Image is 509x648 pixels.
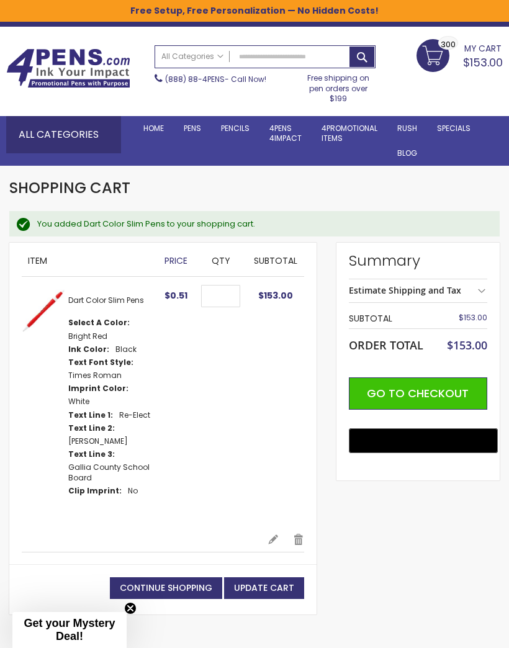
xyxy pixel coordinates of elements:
a: Pencils [211,116,259,141]
a: Dart Color slim Pens-Bright Red [22,289,68,521]
img: Dart Color slim Pens-Bright Red [22,289,65,333]
a: Blog [387,141,427,166]
button: Close teaser [124,602,137,614]
span: Subtotal [254,254,297,267]
span: Rush [397,123,417,133]
dt: Clip Imprint [68,486,122,496]
th: Subtotal [349,309,441,328]
dd: No [128,486,138,496]
dd: [PERSON_NAME] [68,436,128,446]
span: - Call Now! [165,74,266,84]
div: All Categories [6,116,121,153]
dd: Re-Elect [119,410,150,420]
span: Pens [184,123,201,133]
button: Buy with GPay [349,428,498,453]
span: $153.00 [459,312,487,323]
dt: Select A Color [68,318,130,328]
a: 4Pens4impact [259,116,312,151]
span: Item [28,254,47,267]
a: Pens [174,116,211,141]
span: Update Cart [234,582,294,594]
dt: Text Font Style [68,358,133,367]
dt: Text Line 1 [68,410,113,420]
dt: Text Line 3 [68,449,115,459]
a: Continue Shopping [110,577,222,599]
dd: White [68,397,89,407]
strong: Order Total [349,336,423,353]
a: All Categories [155,46,230,66]
img: 4Pens Custom Pens and Promotional Products [6,48,130,88]
button: Go to Checkout [349,377,487,410]
div: Free shipping on pen orders over $199 [300,68,376,104]
span: Home [143,123,164,133]
span: Price [164,254,187,267]
span: Pencils [221,123,250,133]
div: Get your Mystery Deal!Close teaser [12,612,127,648]
span: $153.00 [447,338,487,353]
span: All Categories [161,52,223,61]
span: $153.00 [463,55,503,70]
span: 300 [441,38,456,50]
dd: Times Roman [68,371,122,380]
dt: Text Line 2 [68,423,115,433]
a: Rush [387,116,427,141]
span: Continue Shopping [120,582,212,594]
a: Home [133,116,174,141]
button: Update Cart [224,577,304,599]
span: 4PROMOTIONAL ITEMS [322,123,377,143]
span: $0.51 [164,289,187,302]
dd: Black [115,344,137,354]
span: Shopping Cart [9,178,130,198]
span: $153.00 [258,289,293,302]
a: 4PROMOTIONALITEMS [312,116,387,151]
span: Blog [397,148,417,158]
dt: Ink Color [68,344,109,354]
dd: Bright Red [68,331,107,341]
a: Specials [427,116,480,141]
span: Go to Checkout [367,385,469,401]
div: You added Dart Color Slim Pens to your shopping cart. [37,218,487,230]
strong: Summary [349,251,487,271]
dt: Imprint Color [68,384,128,394]
span: Specials [437,123,471,133]
span: 4Pens 4impact [269,123,302,143]
a: Dart Color Slim Pens [68,295,144,305]
span: Get your Mystery Deal! [24,617,115,642]
a: (888) 88-4PENS [165,74,225,84]
a: $153.00 300 [417,39,503,70]
dd: Gallia County School Board [68,462,153,482]
strong: Estimate Shipping and Tax [349,284,461,296]
span: Qty [212,254,230,267]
